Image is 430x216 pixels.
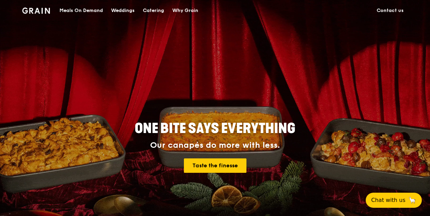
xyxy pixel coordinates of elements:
a: Weddings [107,0,139,21]
img: Grain [22,8,50,14]
span: Chat with us [371,196,405,204]
div: Our canapés do more with less. [92,141,338,150]
a: Taste the finesse [184,158,246,173]
span: 🦙 [408,196,416,204]
div: Weddings [111,0,135,21]
div: Catering [143,0,164,21]
a: Catering [139,0,168,21]
span: ONE BITE SAYS EVERYTHING [135,120,295,137]
a: Contact us [373,0,408,21]
div: Meals On Demand [59,0,103,21]
a: Why Grain [168,0,202,21]
div: Why Grain [172,0,198,21]
button: Chat with us🦙 [366,193,422,208]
